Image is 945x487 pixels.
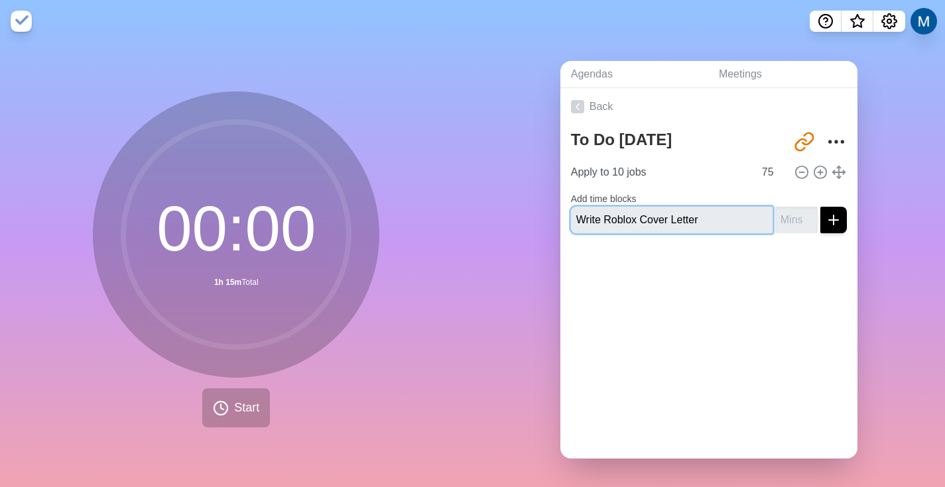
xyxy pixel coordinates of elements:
button: Help [810,11,842,32]
input: Mins [775,207,818,233]
button: Settings [873,11,905,32]
img: timeblocks logo [11,11,32,32]
span: Start [234,399,259,417]
button: Share link [791,129,818,155]
a: Back [560,88,857,125]
label: Add time blocks [571,193,637,204]
input: Name [566,159,754,186]
button: More [823,129,850,155]
input: Name [571,207,773,233]
a: Meetings [708,61,857,88]
button: Start [202,388,270,427]
input: Mins [757,159,788,186]
a: Agendas [560,61,708,88]
button: What’s new [842,11,873,32]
